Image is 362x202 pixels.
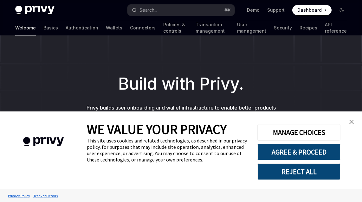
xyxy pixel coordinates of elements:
a: Welcome [15,20,36,35]
a: Wallets [106,20,122,35]
a: Privacy Policy [6,190,32,201]
a: Basics [43,20,58,35]
button: Search...⌘K [127,4,235,16]
a: User management [237,20,266,35]
span: Privy builds user onboarding and wallet infrastructure to enable better products built on crypto ... [87,104,276,118]
a: Authentication [66,20,98,35]
a: Recipes [300,20,317,35]
a: Support [267,7,285,13]
button: AGREE & PROCEED [257,144,340,160]
span: ⌘ K [224,8,231,13]
span: Dashboard [297,7,322,13]
img: company logo [10,128,77,155]
a: close banner [345,116,358,128]
a: Demo [247,7,260,13]
a: API reference [325,20,347,35]
h1: Build with Privy. [10,72,352,96]
img: dark logo [15,6,55,15]
span: WE VALUE YOUR PRIVACY [87,121,227,137]
button: MANAGE CHOICES [257,124,340,141]
a: Security [274,20,292,35]
img: close banner [349,120,354,124]
a: Policies & controls [163,20,188,35]
button: REJECT ALL [257,163,340,180]
a: Transaction management [196,20,229,35]
div: Search... [139,6,157,14]
button: Toggle dark mode [337,5,347,15]
div: This site uses cookies and related technologies, as described in our privacy policy, for purposes... [87,137,248,163]
a: Connectors [130,20,156,35]
a: Tracker Details [32,190,59,201]
a: Dashboard [292,5,332,15]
